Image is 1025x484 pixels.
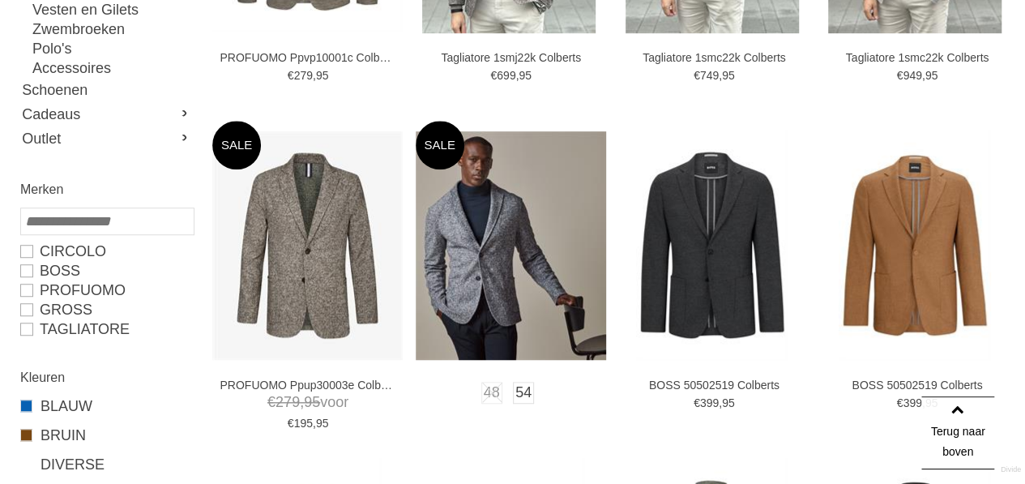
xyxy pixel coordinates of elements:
[490,69,497,82] span: €
[288,69,294,82] span: €
[32,39,193,58] a: Polo's
[839,130,991,361] img: BOSS 50502519 Colberts
[829,50,1005,65] a: Tagliatore 1smc22k Colberts
[903,69,921,82] span: 949
[497,69,515,82] span: 699
[416,131,606,360] img: PROFUOMO Ppup30003c Colberts
[897,69,903,82] span: €
[20,126,193,151] a: Outlet
[316,417,329,430] span: 95
[313,417,316,430] span: ,
[719,69,722,82] span: ,
[722,396,735,409] span: 95
[20,425,193,446] a: BRUIN
[20,367,193,388] h2: Kleuren
[20,281,193,300] a: PROFUOMO
[516,69,519,82] span: ,
[300,394,304,410] span: ,
[20,319,193,339] a: Tagliatore
[20,454,193,475] a: DIVERSE
[220,50,395,65] a: PROFUOMO Ppvp10001c Colberts
[626,378,802,392] a: BOSS 50502519 Colberts
[922,69,925,82] span: ,
[32,19,193,39] a: Zwembroeken
[316,69,329,82] span: 95
[700,396,719,409] span: 399
[20,179,193,199] h2: Merken
[20,78,193,102] a: Schoenen
[313,69,316,82] span: ,
[20,396,193,417] a: BLAUW
[513,382,534,404] a: 54
[719,396,722,409] span: ,
[694,396,700,409] span: €
[921,396,994,469] a: Terug naar boven
[220,392,395,413] span: voor
[32,58,193,78] a: Accessoires
[897,396,903,409] span: €
[626,50,802,65] a: Tagliatore 1smc22k Colberts
[212,131,403,360] img: PROFUOMO Ppup30003e Colberts
[220,378,395,392] a: PROFUOMO Ppup30003e Colberts
[636,130,788,361] img: BOSS 50502519 Colberts
[829,378,1005,392] a: BOSS 50502519 Colberts
[20,300,193,319] a: GROSS
[304,394,320,410] span: 95
[288,417,294,430] span: €
[694,69,700,82] span: €
[700,69,719,82] span: 749
[275,394,300,410] span: 279
[20,242,193,261] a: Circolo
[903,396,921,409] span: 399
[267,394,275,410] span: €
[423,50,599,65] a: Tagliatore 1smj22k Colberts
[722,69,735,82] span: 95
[20,261,193,281] a: BOSS
[294,417,313,430] span: 195
[294,69,313,82] span: 279
[20,102,193,126] a: Cadeaus
[925,69,938,82] span: 95
[519,69,532,82] span: 95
